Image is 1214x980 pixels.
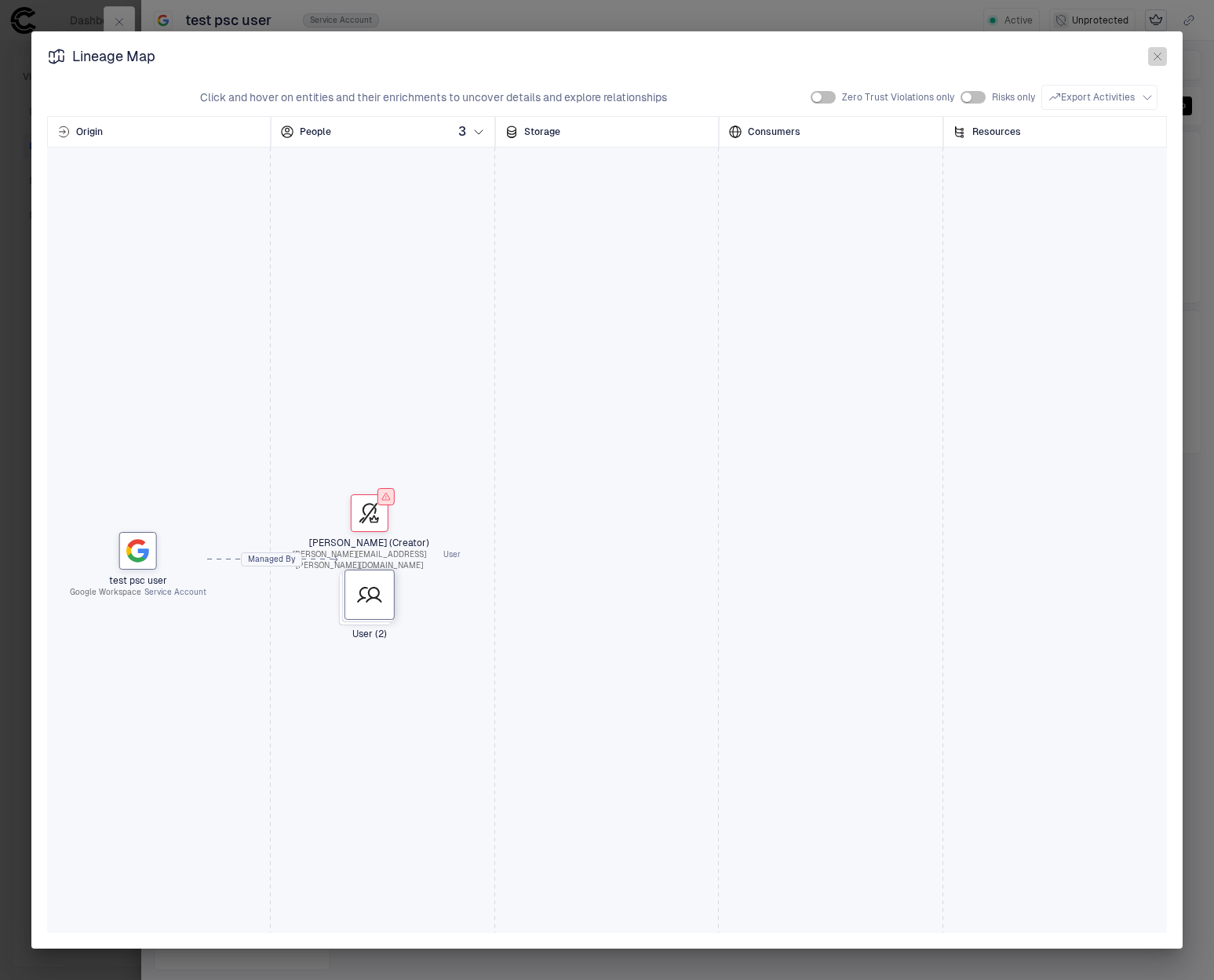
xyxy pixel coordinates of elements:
[748,126,800,138] span: Consumers
[47,574,229,587] span: test psc user
[842,91,954,104] span: Zero Trust Violations only
[279,549,440,571] span: [PERSON_NAME][EMAIL_ADDRESS][PERSON_NAME][DOMAIN_NAME]
[72,47,155,66] span: Lineage Map
[47,116,271,148] div: The source where the identity was created
[300,126,331,138] span: People
[1041,85,1157,110] button: Export Activities
[279,537,461,549] span: [PERSON_NAME] (Creator)
[279,627,461,639] span: User (2)
[972,126,1021,138] span: Resources
[458,124,466,140] span: 3
[443,549,461,571] span: User
[495,116,719,148] div: The storage location where the identity is stored
[242,548,301,571] div: Managed By
[271,116,494,148] div: The users and service accounts managing the identity
[70,587,141,598] span: Google Workspace
[992,91,1035,104] span: Risks only
[719,116,942,148] div: The consumers using the identity
[524,126,560,138] span: Storage
[76,126,103,138] span: Origin
[200,90,667,104] span: Click and hover on entities and their enrichments to uncover details and explore relationships
[144,587,206,598] span: Service Account
[943,116,1167,148] div: The resources accessed or granted by the identity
